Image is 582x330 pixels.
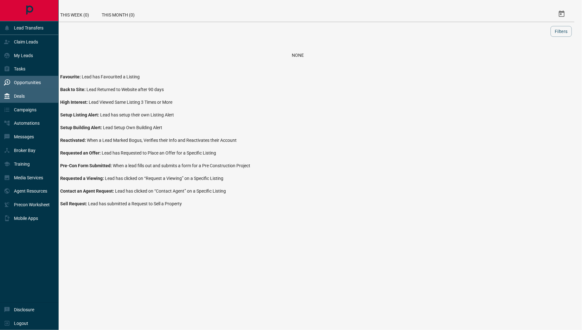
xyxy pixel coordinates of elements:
[89,100,172,105] span: Lead Viewed Same Listing 3 Times or More
[60,150,102,155] span: Requested an Offer
[554,6,569,22] button: Select Date Range
[60,74,82,79] span: Favourite
[87,138,237,143] span: When a Lead Marked Bogus, Verifies their Info and Reactivates their Account
[54,6,95,22] div: This Week (0)
[103,125,162,130] span: Lead Setup Own Building Alert
[60,125,103,130] span: Setup Building Alert
[113,163,250,168] span: When a lead fills out and submits a form for a Pre Construction Project
[102,150,216,155] span: Lead has Requested to Place an Offer for a Specific Listing
[60,188,115,194] span: Contact an Agent Request
[60,100,89,105] span: High Interest
[60,112,100,117] span: Setup Listing Alert
[100,112,174,117] span: Lead has setup their own Listing Alert
[95,6,141,22] div: This Month (0)
[60,163,113,168] span: Pre-Con Form Submitted
[82,74,140,79] span: Lead has Favourited a Listing
[29,53,567,58] div: None
[115,188,226,194] span: Lead has clicked on “Contact Agent” on a Specific Listing
[551,26,572,37] button: Filters
[60,87,86,92] span: Back to Site
[60,201,88,206] span: Sell Request
[86,87,164,92] span: Lead Returned to Website after 90 days
[60,176,105,181] span: Requested a Viewing
[105,176,223,181] span: Lead has clicked on “Request a Viewing” on a Specific Listing
[60,138,87,143] span: Reactivated
[88,201,182,206] span: Lead has submitted a Request to Sell a Property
